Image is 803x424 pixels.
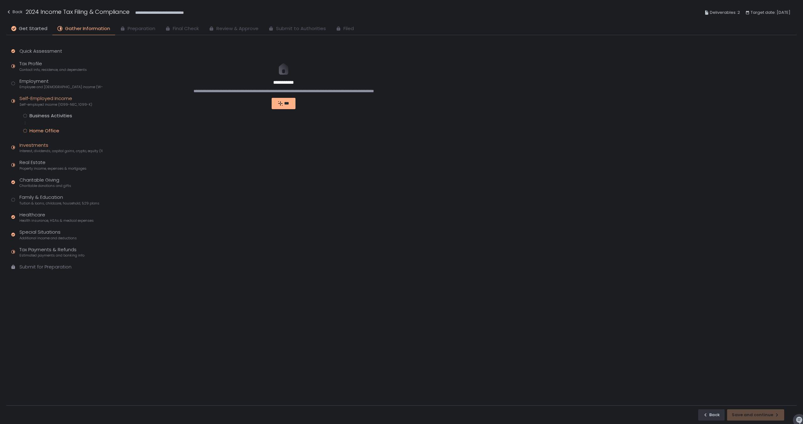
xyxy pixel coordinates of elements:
[19,142,103,154] div: Investments
[26,8,130,16] h1: 2024 Income Tax Filing & Compliance
[19,166,87,171] span: Property income, expenses & mortgages
[19,60,87,72] div: Tax Profile
[751,9,790,16] span: Target date: [DATE]
[19,67,87,72] span: Contact info, residence, and dependents
[19,177,71,188] div: Charitable Giving
[19,211,94,223] div: Healthcare
[19,85,103,89] span: Employee and [DEMOGRAPHIC_DATA] income (W-2s)
[19,95,92,107] div: Self-Employed Income
[710,9,740,16] span: Deliverables: 2
[276,25,326,32] span: Submit to Authorities
[19,236,77,241] span: Additional income and deductions
[698,409,725,421] button: Back
[19,78,103,90] div: Employment
[6,8,23,18] button: Back
[19,194,99,206] div: Family & Education
[65,25,110,32] span: Gather Information
[173,25,199,32] span: Final Check
[19,183,71,188] span: Charitable donations and gifts
[19,201,99,206] span: Tuition & loans, childcare, household, 529 plans
[19,25,47,32] span: Get Started
[19,218,94,223] span: Health insurance, HSAs & medical expenses
[19,253,84,258] span: Estimated payments and banking info
[19,246,84,258] div: Tax Payments & Refunds
[19,159,87,171] div: Real Estate
[6,8,23,16] div: Back
[703,412,720,418] div: Back
[19,149,103,153] span: Interest, dividends, capital gains, crypto, equity (1099s, K-1s)
[29,128,59,134] div: Home Office
[19,48,62,55] div: Quick Assessment
[343,25,354,32] span: Filed
[19,229,77,241] div: Special Situations
[29,113,72,119] div: Business Activities
[19,263,72,271] div: Submit for Preparation
[19,102,92,107] span: Self-employed income (1099-NEC, 1099-K)
[128,25,155,32] span: Preparation
[216,25,258,32] span: Review & Approve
